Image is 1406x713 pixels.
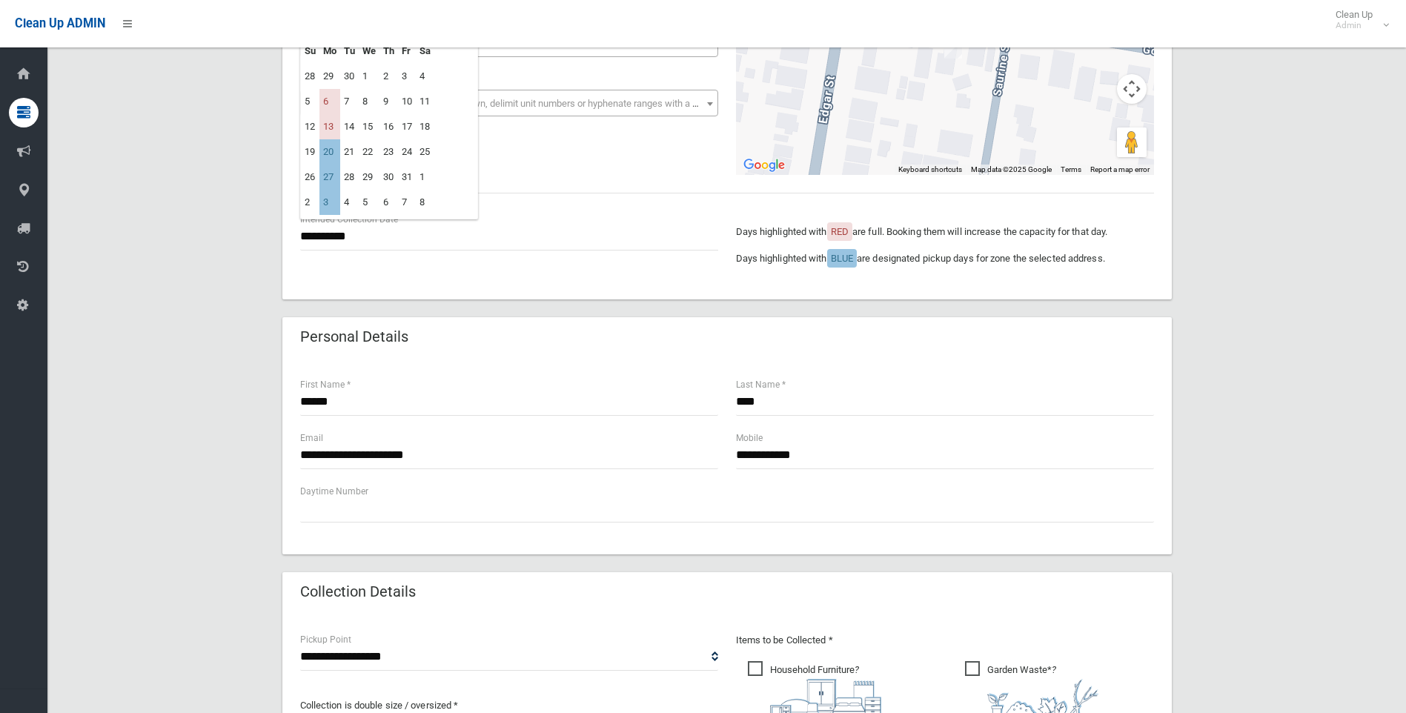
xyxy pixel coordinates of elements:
[319,190,340,215] td: 3
[379,114,398,139] td: 16
[398,165,416,190] td: 31
[398,139,416,165] td: 24
[282,577,434,606] header: Collection Details
[1117,127,1147,157] button: Drag Pegman onto the map to open Street View
[359,139,379,165] td: 22
[416,39,434,64] th: Sa
[416,139,434,165] td: 25
[416,64,434,89] td: 4
[944,33,962,59] div: 11 Gould Street, BANKSTOWN NSW 2200
[359,114,379,139] td: 15
[359,89,379,114] td: 8
[398,89,416,114] td: 10
[301,190,319,215] td: 2
[379,89,398,114] td: 9
[379,64,398,89] td: 2
[740,156,789,175] img: Google
[340,64,359,89] td: 30
[301,64,319,89] td: 28
[319,39,340,64] th: Mo
[416,114,434,139] td: 18
[359,64,379,89] td: 1
[301,39,319,64] th: Su
[398,39,416,64] th: Fr
[831,253,853,264] span: BLUE
[1090,165,1150,173] a: Report a map error
[15,16,105,30] span: Clean Up ADMIN
[398,64,416,89] td: 3
[736,631,1154,649] p: Items to be Collected *
[416,165,434,190] td: 1
[416,190,434,215] td: 8
[1117,74,1147,104] button: Map camera controls
[359,165,379,190] td: 29
[340,114,359,139] td: 14
[319,165,340,190] td: 27
[340,190,359,215] td: 4
[831,226,849,237] span: RED
[319,89,340,114] td: 6
[416,89,434,114] td: 11
[282,322,426,351] header: Personal Details
[301,165,319,190] td: 26
[740,156,789,175] a: Open this area in Google Maps (opens a new window)
[379,165,398,190] td: 30
[971,165,1052,173] span: Map data ©2025 Google
[310,98,724,109] span: Select the unit number from the dropdown, delimit unit numbers or hyphenate ranges with a comma
[340,139,359,165] td: 21
[301,139,319,165] td: 19
[398,190,416,215] td: 7
[379,139,398,165] td: 23
[340,89,359,114] td: 7
[359,190,379,215] td: 5
[736,250,1154,268] p: Days highlighted with are designated pickup days for zone the selected address.
[379,39,398,64] th: Th
[319,114,340,139] td: 13
[1061,165,1081,173] a: Terms (opens in new tab)
[340,39,359,64] th: Tu
[1328,9,1387,31] span: Clean Up
[1336,20,1373,31] small: Admin
[301,114,319,139] td: 12
[379,190,398,215] td: 6
[736,223,1154,241] p: Days highlighted with are full. Booking them will increase the capacity for that day.
[340,165,359,190] td: 28
[359,39,379,64] th: We
[301,89,319,114] td: 5
[898,165,962,175] button: Keyboard shortcuts
[398,114,416,139] td: 17
[319,139,340,165] td: 20
[319,64,340,89] td: 29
